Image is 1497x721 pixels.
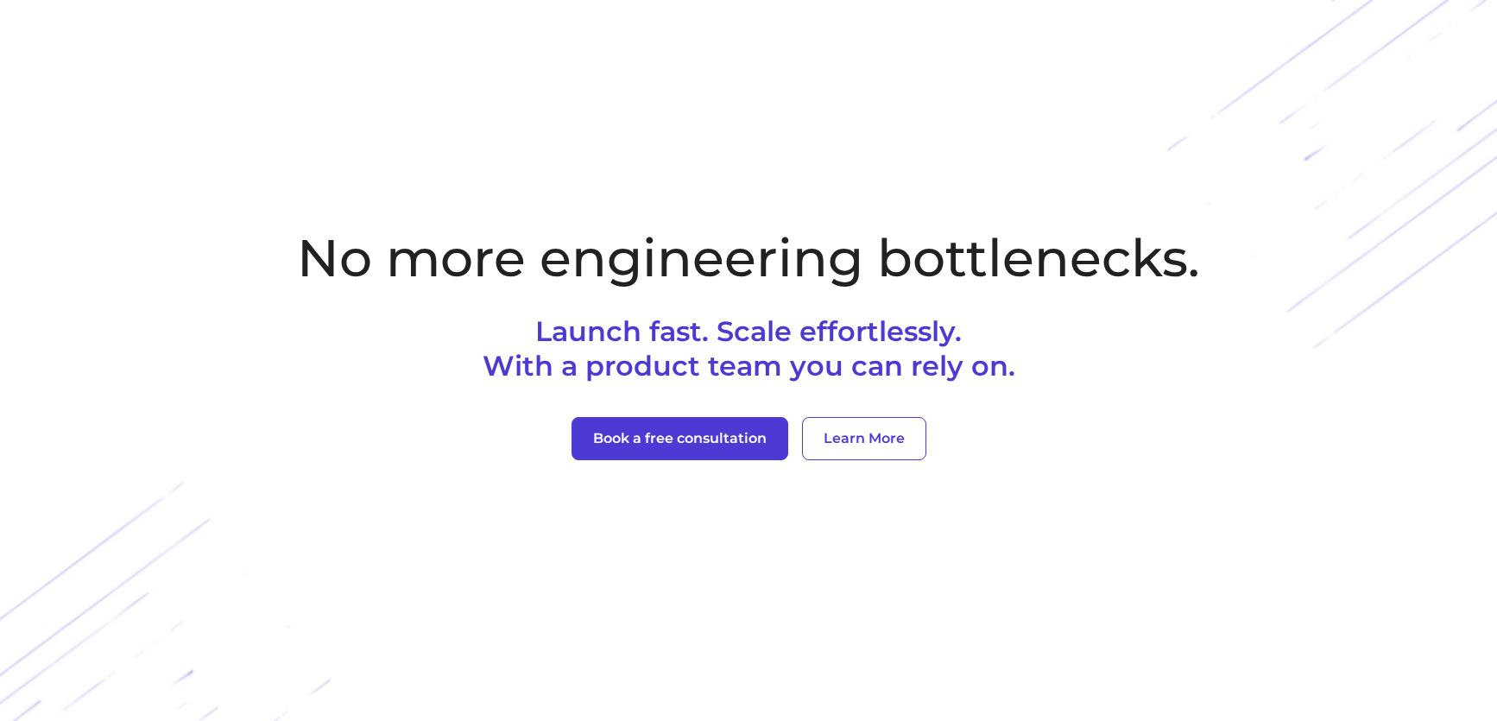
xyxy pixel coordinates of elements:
button: Learn More [802,417,926,460]
h1: No more engineering bottlenecks. [297,219,1200,297]
p: Launch fast. Scale effortlessly. With a product team you can rely on. [483,314,1015,383]
button: Book a free consultation [572,417,788,460]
